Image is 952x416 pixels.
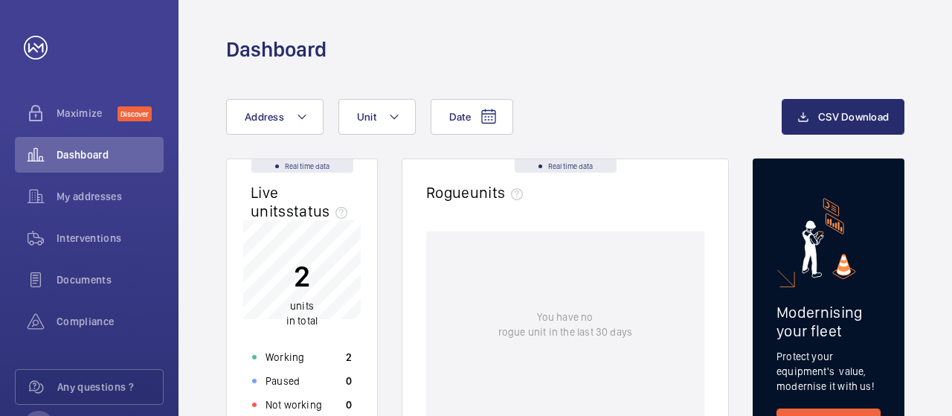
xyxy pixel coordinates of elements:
img: marketing-card.svg [802,198,856,279]
span: Date [449,111,471,123]
span: units [290,300,314,312]
div: Real time data [251,159,353,173]
span: CSV Download [818,111,889,123]
button: CSV Download [782,99,904,135]
span: status [286,202,354,220]
span: Maximize [57,106,118,121]
h2: Modernising your fleet [776,303,881,340]
p: Protect your equipment's value, modernise it with us! [776,349,881,394]
h2: Rogue [426,183,529,202]
h2: Live units [251,183,353,220]
p: Paused [266,374,300,388]
p: 2 [286,257,318,295]
span: Compliance [57,314,164,329]
h1: Dashboard [226,36,327,63]
div: Real time data [515,159,617,173]
button: Unit [338,99,416,135]
p: in total [286,298,318,328]
span: My addresses [57,189,164,204]
span: Dashboard [57,147,164,162]
span: Address [245,111,284,123]
button: Date [431,99,513,135]
p: Not working [266,397,322,412]
span: Unit [357,111,376,123]
p: You have no rogue unit in the last 30 days [498,310,632,339]
span: Interventions [57,231,164,246]
p: 0 [346,374,352,388]
span: Discover [118,106,152,121]
p: Working [266,350,304,365]
p: 2 [346,350,352,365]
span: Any questions ? [57,380,163,394]
p: 0 [346,397,352,412]
button: Address [226,99,324,135]
span: Documents [57,272,164,287]
span: units [470,183,530,202]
